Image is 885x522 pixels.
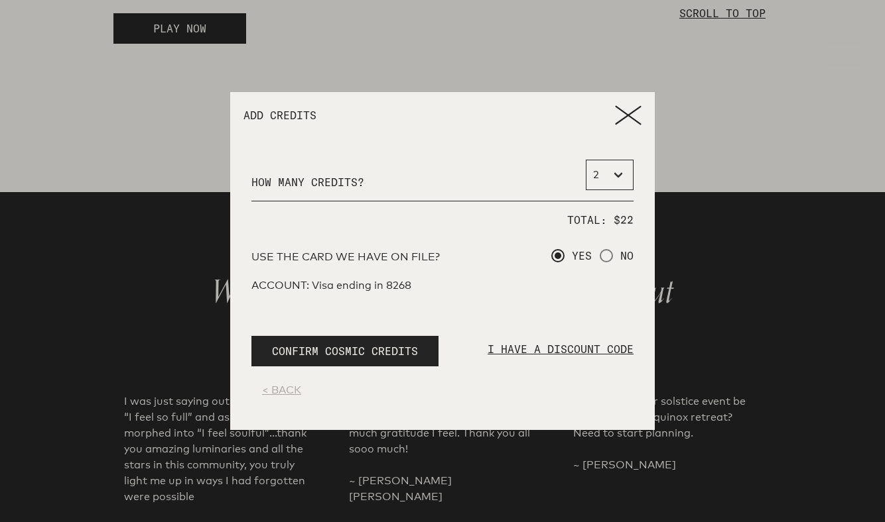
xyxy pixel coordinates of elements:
[251,249,501,265] p: USE THE CARD WE HAVE ON FILE?
[251,174,364,190] p: HOW MANY CREDITS?
[613,249,634,262] span: NO
[272,343,418,359] span: CONFIRM COSMIC CREDITS
[251,212,634,228] div: TOTAL: $22
[262,382,623,398] div: < BACK
[251,336,439,366] button: CONFIRM COSMIC CREDITS
[243,110,615,121] p: ADD CREDITS
[565,249,592,262] span: YES
[251,278,634,293] div: ACCOUNT: Visa ending in 8268
[488,341,634,372] p: I HAVE A DISCOUNT CODE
